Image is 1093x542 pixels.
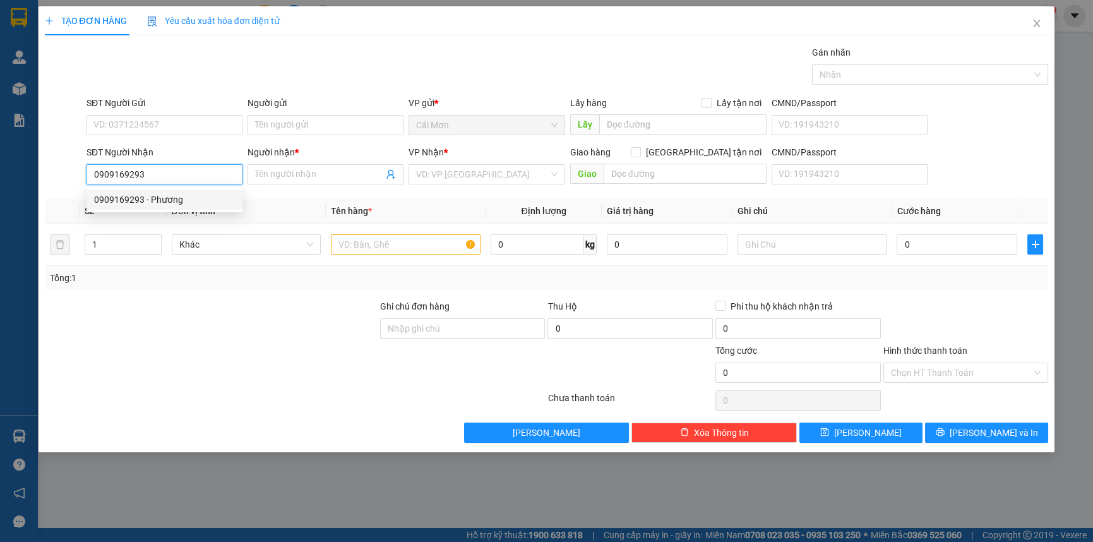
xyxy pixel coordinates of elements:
div: CMND/Passport [772,145,928,159]
input: 0 [607,234,727,255]
div: 0909169293 - Phương [94,193,235,207]
span: Tổng cước [715,346,757,356]
input: Dọc đường [599,114,767,135]
img: icon [147,16,157,27]
input: VD: Bàn, Ghế [331,234,481,255]
span: Giao [570,164,604,184]
span: Định lượng [521,206,566,216]
div: VP gửi [409,96,564,110]
span: VP Nhận [409,147,444,157]
span: printer [936,428,945,438]
span: Cái Mơn [416,116,557,135]
button: save[PERSON_NAME] [799,423,923,443]
input: Dọc đường [604,164,767,184]
span: SL [85,206,95,216]
button: plus [1027,234,1043,255]
span: Cước hàng [897,206,940,216]
div: Tổng: 1 [50,271,422,285]
div: CMND/Passport [772,96,928,110]
span: [GEOGRAPHIC_DATA] tận nơi [641,145,767,159]
span: Tên hàng [331,206,372,216]
button: delete [50,234,70,255]
button: [PERSON_NAME] [464,423,630,443]
th: Ghi chú [732,199,892,224]
div: SĐT Người Nhận [87,145,242,159]
span: plus [1028,239,1042,250]
span: Giao hàng [570,147,611,157]
label: Gán nhãn [812,47,851,57]
span: Yêu cầu xuất hóa đơn điện tử [147,16,280,26]
label: Hình thức thanh toán [883,346,967,356]
span: user-add [386,169,396,179]
span: Lấy hàng [570,98,607,108]
span: Giá trị hàng [607,206,654,216]
div: Người gửi [248,96,403,110]
span: [PERSON_NAME] [834,426,902,440]
span: Thu Hộ [547,301,576,311]
span: plus [45,16,54,25]
button: deleteXóa Thông tin [631,423,797,443]
span: kg [584,234,597,255]
span: close [1032,18,1042,28]
span: delete [680,428,689,438]
span: Lấy tận nơi [712,96,767,110]
span: Lấy [570,114,599,135]
input: Ghi chú đơn hàng [380,318,546,339]
div: 0909169293 - Phương [87,190,242,210]
label: Ghi chú đơn hàng [380,301,450,311]
input: Ghi Chú [738,234,887,255]
span: Xóa Thông tin [694,426,749,440]
div: Người nhận [248,145,403,159]
div: Chưa thanh toán [546,391,714,413]
span: [PERSON_NAME] [513,426,580,440]
span: Phí thu hộ khách nhận trả [726,299,838,313]
button: Close [1019,6,1054,42]
span: TẠO ĐƠN HÀNG [45,16,127,26]
button: printer[PERSON_NAME] và In [925,423,1048,443]
span: [PERSON_NAME] và In [950,426,1038,440]
div: SĐT Người Gửi [87,96,242,110]
span: save [820,428,829,438]
span: Khác [179,235,314,254]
